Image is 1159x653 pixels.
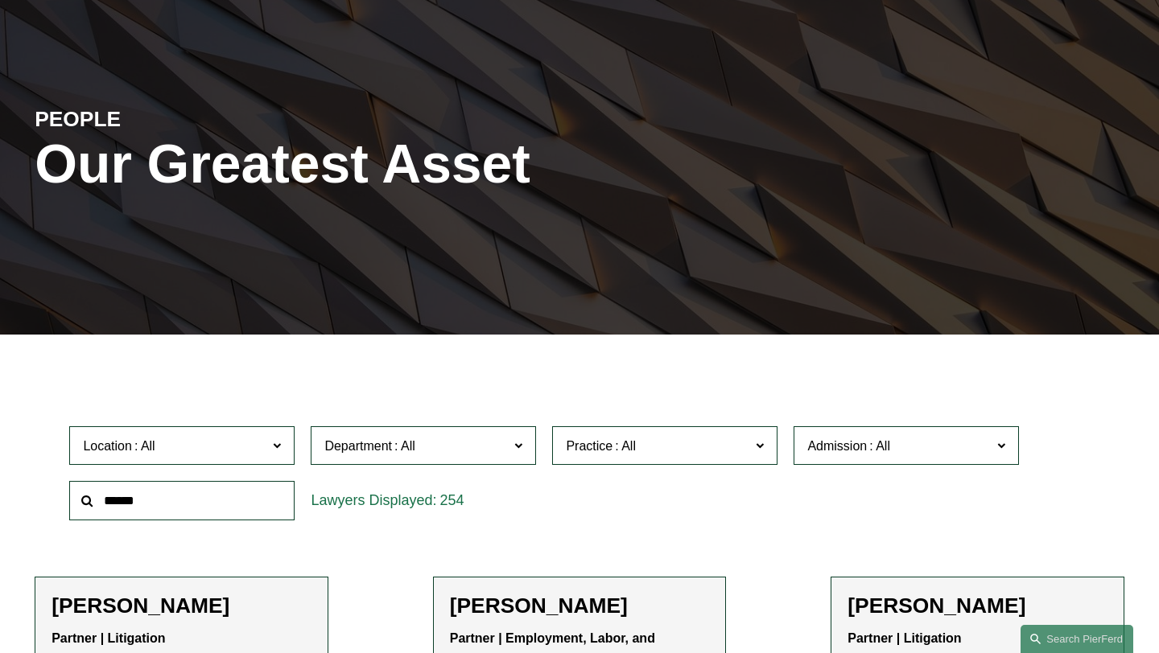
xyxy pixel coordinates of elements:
h2: [PERSON_NAME] [52,593,311,619]
span: 254 [439,492,464,508]
span: Department [324,439,392,453]
h4: PEOPLE [35,106,307,133]
h2: [PERSON_NAME] [450,593,710,619]
h1: Our Greatest Asset [35,133,761,195]
h2: [PERSON_NAME] [848,593,1107,619]
span: Admission [807,439,867,453]
span: Location [83,439,132,453]
strong: Partner | Litigation [52,631,165,645]
strong: Partner | Litigation [848,631,961,645]
span: Practice [566,439,612,453]
a: Search this site [1021,625,1133,653]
